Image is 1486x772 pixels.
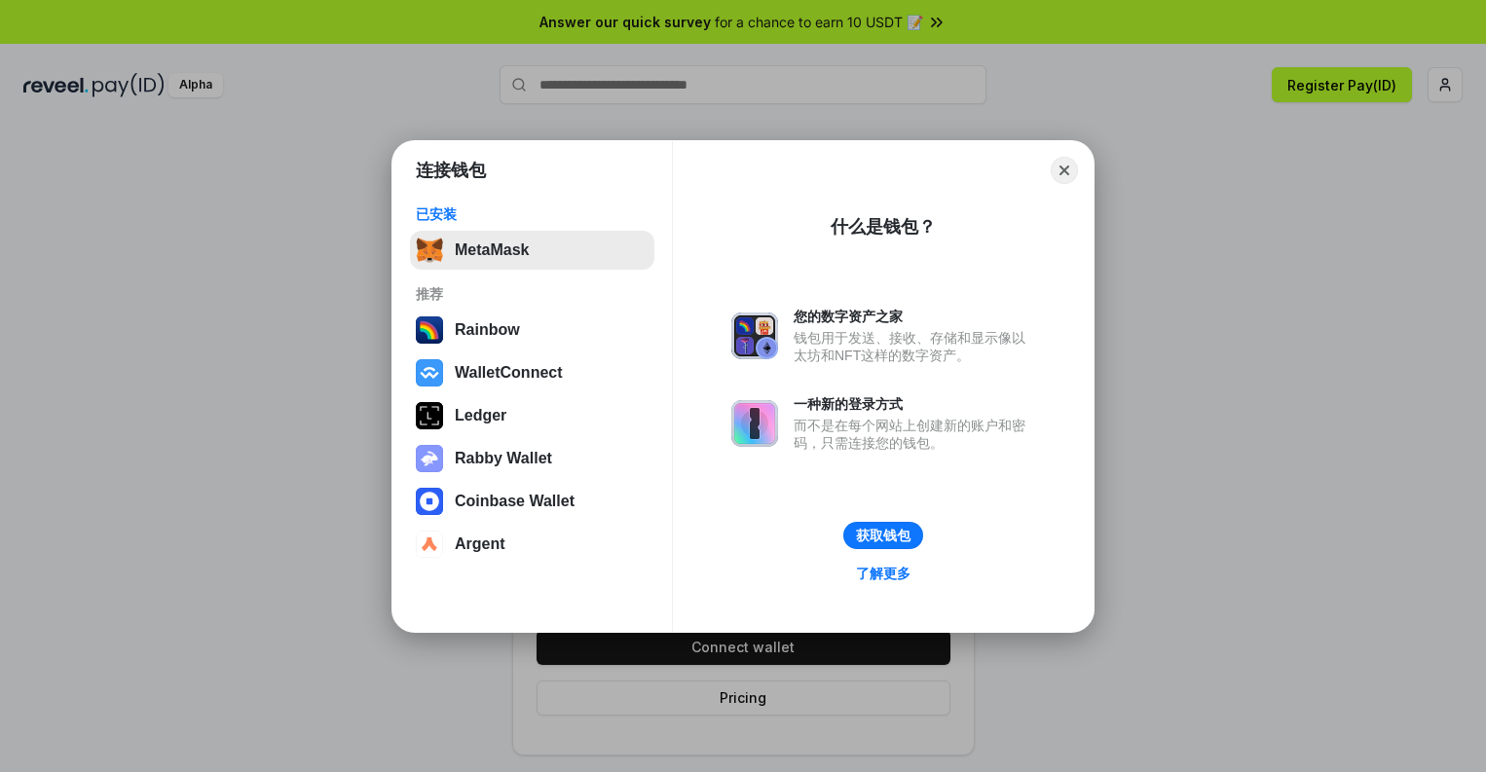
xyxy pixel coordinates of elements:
div: Argent [455,535,505,553]
div: 已安装 [416,205,649,223]
img: svg+xml,%3Csvg%20xmlns%3D%22http%3A%2F%2Fwww.w3.org%2F2000%2Fsvg%22%20width%3D%2228%22%20height%3... [416,402,443,429]
div: 而不是在每个网站上创建新的账户和密码，只需连接您的钱包。 [794,417,1035,452]
a: 了解更多 [844,561,922,586]
div: 什么是钱包？ [831,215,936,239]
img: svg+xml,%3Csvg%20xmlns%3D%22http%3A%2F%2Fwww.w3.org%2F2000%2Fsvg%22%20fill%3D%22none%22%20viewBox... [416,445,443,472]
button: Close [1051,157,1078,184]
img: svg+xml,%3Csvg%20fill%3D%22none%22%20height%3D%2233%22%20viewBox%3D%220%200%2035%2033%22%20width%... [416,237,443,264]
img: svg+xml,%3Csvg%20width%3D%2228%22%20height%3D%2228%22%20viewBox%3D%220%200%2028%2028%22%20fill%3D... [416,531,443,558]
div: 您的数字资产之家 [794,308,1035,325]
button: WalletConnect [410,353,654,392]
div: 了解更多 [856,565,910,582]
img: svg+xml,%3Csvg%20xmlns%3D%22http%3A%2F%2Fwww.w3.org%2F2000%2Fsvg%22%20fill%3D%22none%22%20viewBox... [731,312,778,359]
div: 推荐 [416,285,649,303]
h1: 连接钱包 [416,159,486,182]
div: Ledger [455,407,506,424]
img: svg+xml,%3Csvg%20width%3D%22120%22%20height%3D%22120%22%20viewBox%3D%220%200%20120%20120%22%20fil... [416,316,443,344]
img: svg+xml,%3Csvg%20width%3D%2228%22%20height%3D%2228%22%20viewBox%3D%220%200%2028%2028%22%20fill%3D... [416,488,443,515]
button: Coinbase Wallet [410,482,654,521]
div: Coinbase Wallet [455,493,575,510]
img: svg+xml,%3Csvg%20xmlns%3D%22http%3A%2F%2Fwww.w3.org%2F2000%2Fsvg%22%20fill%3D%22none%22%20viewBox... [731,400,778,447]
button: Ledger [410,396,654,435]
button: Rainbow [410,311,654,349]
div: 一种新的登录方式 [794,395,1035,413]
div: Rabby Wallet [455,450,552,467]
div: WalletConnect [455,364,563,382]
button: Argent [410,525,654,564]
div: 获取钱包 [856,527,910,544]
div: 钱包用于发送、接收、存储和显示像以太坊和NFT这样的数字资产。 [794,329,1035,364]
img: svg+xml,%3Csvg%20width%3D%2228%22%20height%3D%2228%22%20viewBox%3D%220%200%2028%2028%22%20fill%3D... [416,359,443,386]
div: MetaMask [455,241,529,259]
div: Rainbow [455,321,520,339]
button: 获取钱包 [843,522,923,549]
button: Rabby Wallet [410,439,654,478]
button: MetaMask [410,231,654,270]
